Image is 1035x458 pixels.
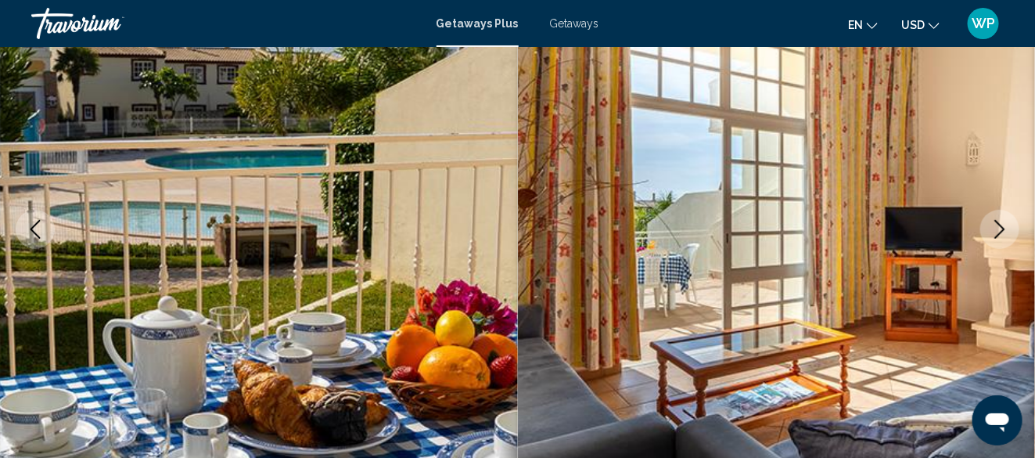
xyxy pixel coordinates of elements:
[972,395,1022,445] iframe: Button to launch messaging window
[16,210,55,249] button: Previous image
[901,19,925,31] span: USD
[980,210,1019,249] button: Next image
[848,19,863,31] span: en
[848,13,878,36] button: Change language
[963,7,1004,40] button: User Menu
[437,17,519,30] a: Getaways Plus
[550,17,599,30] a: Getaways
[972,16,995,31] span: WP
[31,8,421,39] a: Travorium
[901,13,940,36] button: Change currency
